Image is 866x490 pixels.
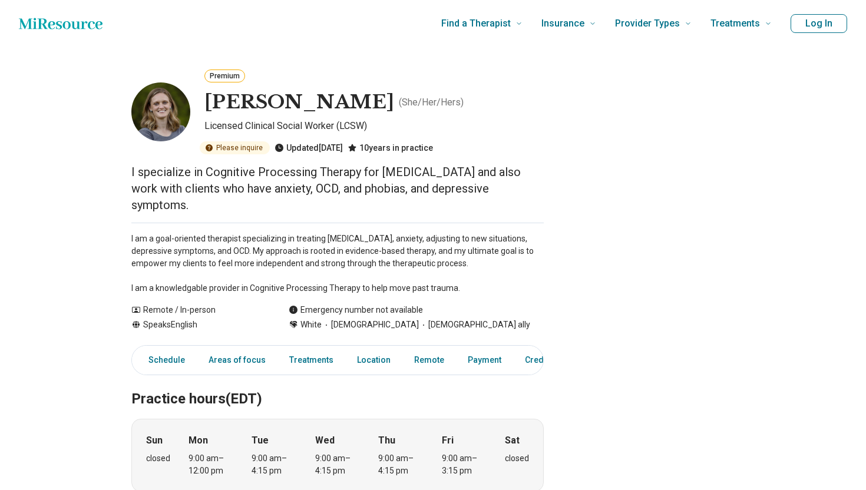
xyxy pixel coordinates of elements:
strong: Fri [442,433,454,448]
a: Credentials [518,348,577,372]
a: Location [350,348,398,372]
button: Log In [791,14,847,33]
p: I specialize in Cognitive Processing Therapy for [MEDICAL_DATA] and also work with clients who ha... [131,164,544,213]
a: Treatments [282,348,341,372]
span: Insurance [541,15,584,32]
span: Provider Types [615,15,680,32]
span: Find a Therapist [441,15,511,32]
span: White [300,319,322,331]
a: Schedule [134,348,192,372]
h2: Practice hours (EDT) [131,361,544,409]
img: Hannah Robinson, Licensed Clinical Social Worker (LCSW) [131,82,190,141]
div: 9:00 am – 4:15 pm [252,452,297,477]
div: closed [146,452,170,465]
span: [DEMOGRAPHIC_DATA] [322,319,419,331]
a: Remote [407,348,451,372]
strong: Sun [146,433,163,448]
span: Treatments [710,15,760,32]
span: [DEMOGRAPHIC_DATA] ally [419,319,530,331]
div: Emergency number not available [289,304,423,316]
button: Premium [204,69,245,82]
div: Remote / In-person [131,304,265,316]
a: Home page [19,12,103,35]
p: ( She/Her/Hers ) [399,95,464,110]
strong: Wed [315,433,335,448]
div: 9:00 am – 4:15 pm [378,452,424,477]
strong: Tue [252,433,269,448]
div: Speaks English [131,319,265,331]
div: 9:00 am – 12:00 pm [189,452,234,477]
p: Licensed Clinical Social Worker (LCSW) [204,119,544,137]
a: Areas of focus [201,348,273,372]
div: 9:00 am – 4:15 pm [315,452,361,477]
div: 10 years in practice [348,141,433,154]
div: closed [505,452,529,465]
div: Please inquire [200,141,270,154]
div: 9:00 am – 3:15 pm [442,452,487,477]
div: Updated [DATE] [275,141,343,154]
a: Payment [461,348,508,372]
strong: Thu [378,433,395,448]
p: I am a goal-oriented therapist specializing in treating [MEDICAL_DATA], anxiety, adjusting to new... [131,233,544,294]
strong: Sat [505,433,520,448]
h1: [PERSON_NAME] [204,90,394,115]
strong: Mon [189,433,208,448]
